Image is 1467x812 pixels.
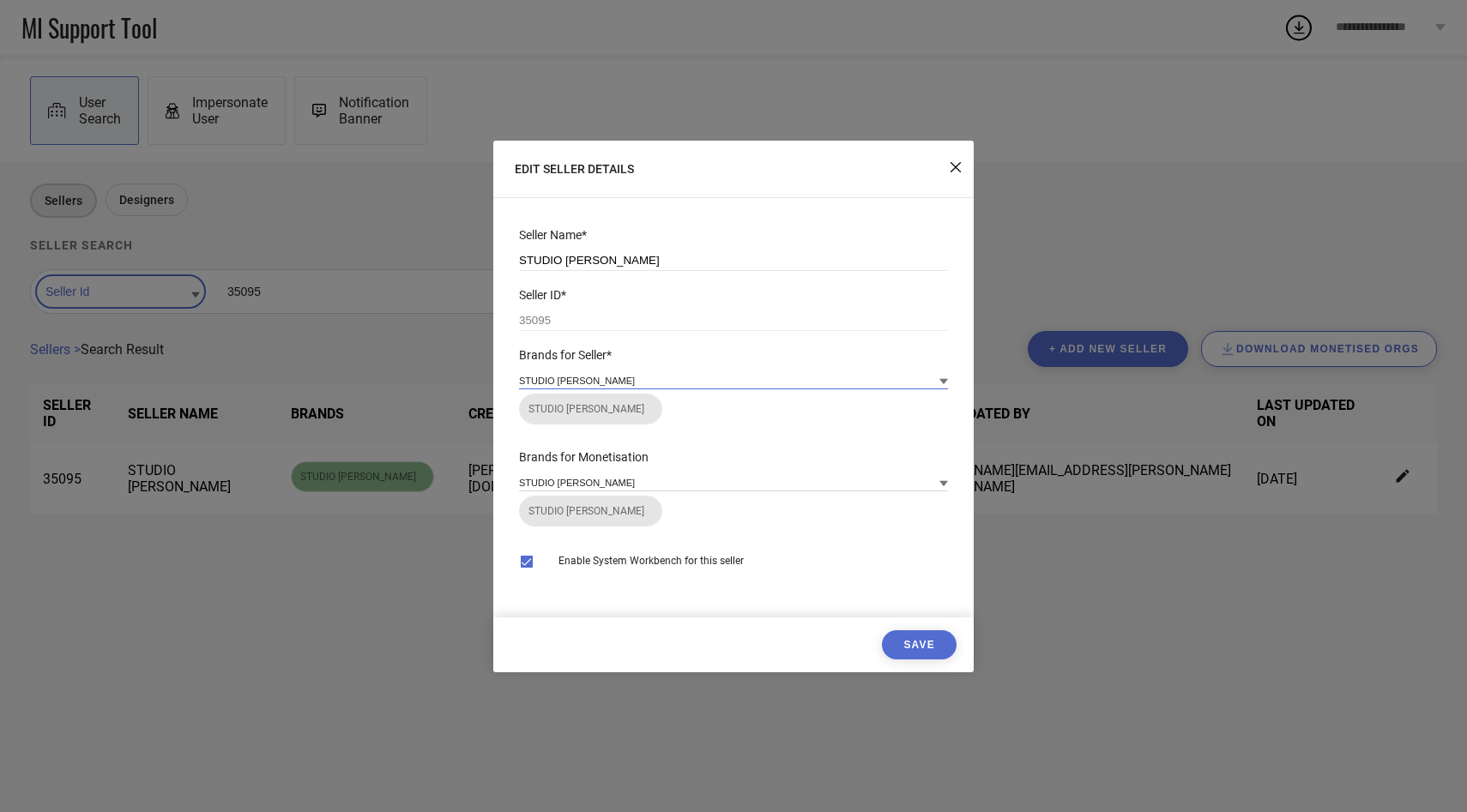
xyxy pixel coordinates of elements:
[519,228,948,242] div: Seller Name*
[528,403,653,415] span: STUDIO [PERSON_NAME]
[558,555,744,567] span: Enable System Workbench for this seller
[519,250,948,271] input: Add seller name here
[519,288,948,302] div: Seller ID*
[519,450,948,464] div: Brands for Monetisation
[515,162,634,176] span: EDIT SELLER DETAILS
[882,630,957,659] button: Save
[528,505,653,517] span: STUDIO [PERSON_NAME]
[519,310,948,331] input: Add seller id here (numbers only)
[519,348,948,362] div: Brands for Seller*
